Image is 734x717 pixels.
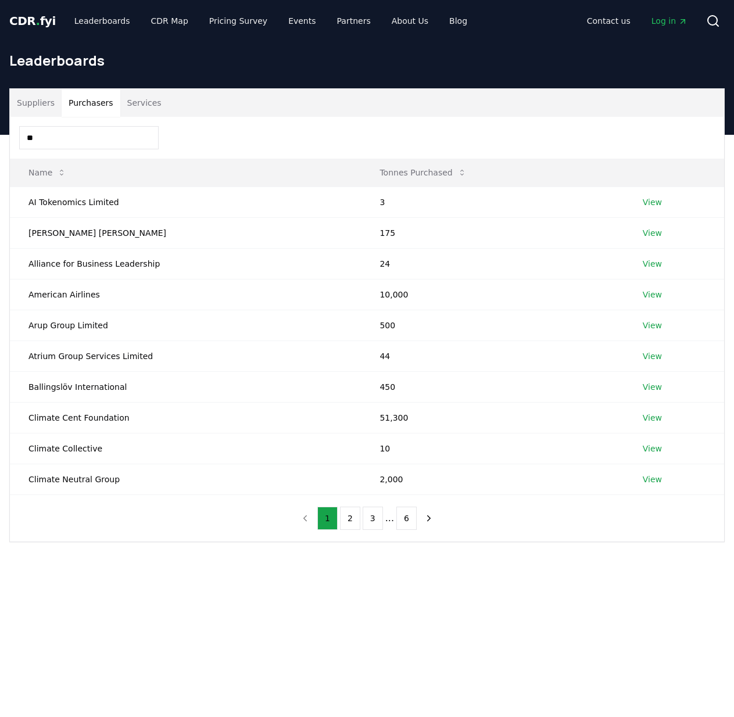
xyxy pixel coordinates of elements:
a: View [643,289,662,300]
td: 51,300 [361,402,624,433]
a: Log in [642,10,697,31]
td: 10 [361,433,624,464]
a: Blog [440,10,477,31]
span: Log in [651,15,688,27]
a: View [643,381,662,393]
td: Ballingslöv International [10,371,361,402]
button: Tonnes Purchased [370,161,475,184]
a: CDR Map [142,10,198,31]
td: Atrium Group Services Limited [10,340,361,371]
td: 10,000 [361,279,624,310]
td: 3 [361,187,624,217]
a: View [643,320,662,331]
td: [PERSON_NAME] [PERSON_NAME] [10,217,361,248]
td: 2,000 [361,464,624,494]
a: Pricing Survey [200,10,277,31]
td: 44 [361,340,624,371]
span: CDR fyi [9,14,56,28]
a: View [643,258,662,270]
button: Purchasers [62,89,120,117]
a: Contact us [578,10,640,31]
td: American Airlines [10,279,361,310]
a: About Us [382,10,438,31]
td: 24 [361,248,624,279]
button: 3 [363,507,383,530]
a: View [643,474,662,485]
button: next page [419,507,439,530]
td: Climate Collective [10,433,361,464]
a: Leaderboards [65,10,139,31]
a: CDR.fyi [9,13,56,29]
td: Alliance for Business Leadership [10,248,361,279]
span: . [36,14,40,28]
a: View [643,443,662,454]
a: Partners [328,10,380,31]
td: AI Tokenomics Limited [10,187,361,217]
nav: Main [578,10,697,31]
a: Events [279,10,325,31]
td: 175 [361,217,624,248]
button: Suppliers [10,89,62,117]
td: Climate Cent Foundation [10,402,361,433]
a: View [643,196,662,208]
h1: Leaderboards [9,51,725,70]
a: View [643,412,662,424]
td: 500 [361,310,624,340]
button: 2 [340,507,360,530]
a: View [643,350,662,362]
button: Name [19,161,76,184]
button: Services [120,89,169,117]
td: Climate Neutral Group [10,464,361,494]
button: 1 [317,507,338,530]
a: View [643,227,662,239]
td: Arup Group Limited [10,310,361,340]
button: 6 [396,507,417,530]
li: ... [385,511,394,525]
td: 450 [361,371,624,402]
nav: Main [65,10,477,31]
